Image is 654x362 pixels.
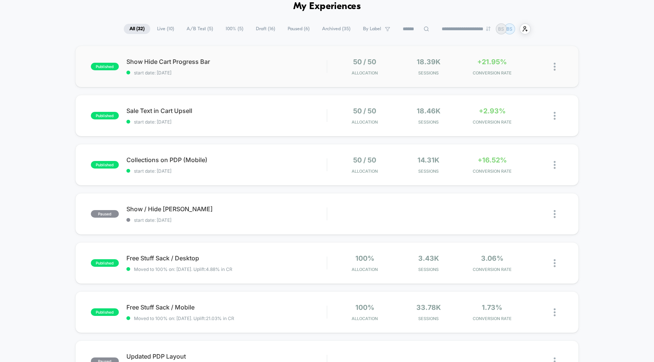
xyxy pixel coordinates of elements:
[352,169,378,174] span: Allocation
[91,112,119,119] span: published
[126,353,327,360] span: Updated PDP Layout
[417,156,439,164] span: 14.31k
[363,26,381,32] span: By Label
[352,316,378,321] span: Allocation
[126,303,327,311] span: Free Stuff Sack / Mobile
[506,26,512,32] p: BS
[353,156,376,164] span: 50 / 50
[126,119,327,125] span: start date: [DATE]
[399,119,458,125] span: Sessions
[355,303,374,311] span: 100%
[91,308,119,316] span: published
[481,254,503,262] span: 3.06%
[399,267,458,272] span: Sessions
[416,303,441,311] span: 33.78k
[554,112,556,120] img: close
[181,24,219,34] span: A/B Test ( 5 )
[462,169,522,174] span: CONVERSION RATE
[282,24,315,34] span: Paused ( 6 )
[126,58,327,65] span: Show Hide Cart Progress Bar
[462,316,522,321] span: CONVERSION RATE
[134,316,234,321] span: Moved to 100% on: [DATE] . Uplift: 21.03% in CR
[124,24,150,34] span: All ( 32 )
[355,254,374,262] span: 100%
[462,70,522,76] span: CONVERSION RATE
[293,1,361,12] h1: My Experiences
[352,267,378,272] span: Allocation
[126,217,327,223] span: start date: [DATE]
[462,267,522,272] span: CONVERSION RATE
[554,259,556,267] img: close
[220,24,249,34] span: 100% ( 5 )
[482,303,502,311] span: 1.73%
[399,70,458,76] span: Sessions
[151,24,180,34] span: Live ( 10 )
[353,107,376,115] span: 50 / 50
[554,63,556,71] img: close
[126,156,327,164] span: Collections on PDP (Mobile)
[250,24,281,34] span: Draft ( 16 )
[478,156,507,164] span: +16.52%
[498,26,504,32] p: BS
[134,266,232,272] span: Moved to 100% on: [DATE] . Uplift: 4.88% in CR
[352,70,378,76] span: Allocation
[554,210,556,218] img: close
[418,254,439,262] span: 3.43k
[353,58,376,66] span: 50 / 50
[554,308,556,316] img: close
[399,169,458,174] span: Sessions
[126,205,327,213] span: Show / Hide [PERSON_NAME]
[316,24,356,34] span: Archived ( 35 )
[399,316,458,321] span: Sessions
[91,210,119,218] span: paused
[417,107,441,115] span: 18.46k
[126,107,327,114] span: Sale Text in Cart Upsell
[417,58,441,66] span: 18.39k
[126,70,327,76] span: start date: [DATE]
[126,168,327,174] span: start date: [DATE]
[477,58,507,66] span: +21.95%
[91,259,119,267] span: published
[554,161,556,169] img: close
[462,119,522,125] span: CONVERSION RATE
[91,63,119,70] span: published
[352,119,378,125] span: Allocation
[479,107,506,115] span: +2.93%
[486,26,490,31] img: end
[91,161,119,169] span: published
[126,254,327,262] span: Free Stuff Sack / Desktop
